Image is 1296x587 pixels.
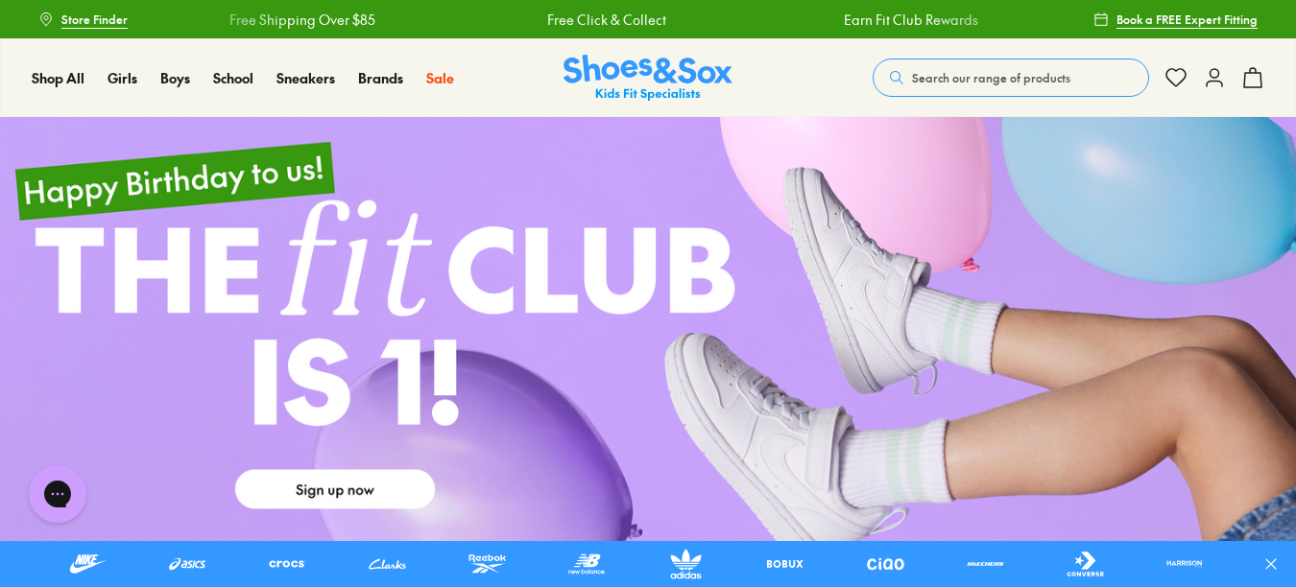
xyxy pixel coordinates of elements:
[32,68,84,88] a: Shop All
[1093,2,1258,36] a: Book a FREE Expert Fitting
[426,68,454,88] a: Sale
[873,59,1149,97] button: Search our range of products
[546,10,665,30] a: Free Click & Collect
[160,68,190,88] a: Boys
[276,68,335,88] a: Sneakers
[843,10,977,30] a: Earn Fit Club Rewards
[213,68,253,88] a: School
[229,10,375,30] a: Free Shipping Over $85
[564,55,732,102] img: SNS_Logo_Responsive.svg
[213,68,253,87] span: School
[108,68,137,88] a: Girls
[358,68,403,87] span: Brands
[358,68,403,88] a: Brands
[19,458,96,529] iframe: Gorgias live chat messenger
[108,68,137,87] span: Girls
[912,69,1070,86] span: Search our range of products
[1116,11,1258,28] span: Book a FREE Expert Fitting
[564,55,732,102] a: Shoes & Sox
[61,11,128,28] span: Store Finder
[276,68,335,87] span: Sneakers
[32,68,84,87] span: Shop All
[38,2,128,36] a: Store Finder
[160,68,190,87] span: Boys
[426,68,454,87] span: Sale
